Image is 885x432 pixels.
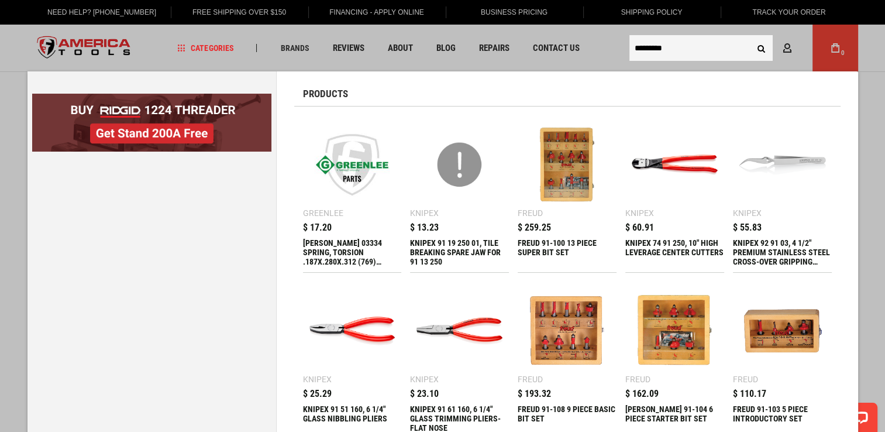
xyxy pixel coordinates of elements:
span: $ 60.91 [625,223,654,232]
div: KNIPEX 74 91 250, 10 [625,238,724,266]
span: $ 193.32 [518,389,551,399]
div: Knipex [410,209,439,217]
a: KNIPEX 74 91 250, 10 Knipex $ 60.91 KNIPEX 74 91 250, 10" HIGH LEVERAGE CENTER CUTTERS [625,115,724,272]
img: KNIPEX 91 61 160, 6 1/4 [416,287,503,375]
span: $ 23.10 [410,389,439,399]
img: FREUD 91-100 13 PIECE SUPER BIT SET [524,121,611,208]
div: Freud [625,375,650,383]
img: FREUD 91-104 6 PIECE STARTER BIT SET [631,287,718,375]
span: $ 55.83 [733,223,762,232]
div: Knipex [303,375,332,383]
span: Categories [177,44,233,52]
a: BOGO: Buy RIDGID® 1224 Threader, Get Stand 200A Free! [32,94,271,102]
div: KNIPEX 91 19 250 01, TILE BREAKING SPARE JAW FOR 91 13 250 [410,238,509,266]
span: $ 259.25 [518,223,551,232]
img: FREUD 91-108 9 PIECE BASIC BIT SET [524,287,611,375]
div: Freud [518,375,543,383]
a: FREUD 91-100 13 PIECE SUPER BIT SET Freud $ 259.25 FREUD 91-100 13 PIECE SUPER BIT SET [518,115,617,272]
div: Greenlee 03334 SPRING, TORSION .187X.280X.312 (769) (03334) [303,238,402,266]
div: KNIPEX 92 91 03, 4 1/2 [733,238,832,266]
div: Freud [518,209,543,217]
img: KNIPEX 91 19 250 01, TILE BREAKING SPARE JAW FOR 91 13 250 [416,121,503,208]
a: Categories [172,40,239,56]
a: Greenlee 03334 SPRING, TORSION .187X.280X.312 (769) (03334) Greenlee $ 17.20 [PERSON_NAME] 03334 ... [303,115,402,272]
p: Chat now [16,18,132,27]
a: KNIPEX 91 19 250 01, TILE BREAKING SPARE JAW FOR 91 13 250 Knipex $ 13.23 KNIPEX 91 19 250 01, TI... [410,115,509,272]
span: $ 25.29 [303,389,332,399]
div: Knipex [625,209,654,217]
a: Brands [275,40,314,56]
div: Knipex [733,209,762,217]
div: FREUD 91-100 13 PIECE SUPER BIT SET [518,238,617,266]
div: Greenlee [303,209,343,217]
div: Freud [733,375,758,383]
img: FREUD 91-103 5 PIECE INTRODUCTORY SET [739,287,826,375]
span: $ 17.20 [303,223,332,232]
span: $ 13.23 [410,223,439,232]
div: Knipex [410,375,439,383]
img: KNIPEX 92 91 03, 4 1/2 [739,121,826,208]
button: Open LiveChat chat widget [135,15,149,29]
span: $ 162.09 [625,389,659,399]
img: KNIPEX 74 91 250, 10 [631,121,718,208]
img: Greenlee 03334 SPRING, TORSION .187X.280X.312 (769) (03334) [309,121,396,208]
a: KNIPEX 92 91 03, 4 1/2 Knipex $ 55.83 KNIPEX 92 91 03, 4 1/2" PREMIUM STAINLESS STEEL CROSS-OVER ... [733,115,832,272]
span: Products [303,89,348,99]
img: KNIPEX 91 51 160, 6 1/4 [309,287,396,375]
button: Search [750,37,773,59]
img: BOGO: Buy RIDGID® 1224 Threader, Get Stand 200A Free! [32,94,271,152]
span: $ 110.17 [733,389,766,399]
span: Brands [280,44,309,52]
